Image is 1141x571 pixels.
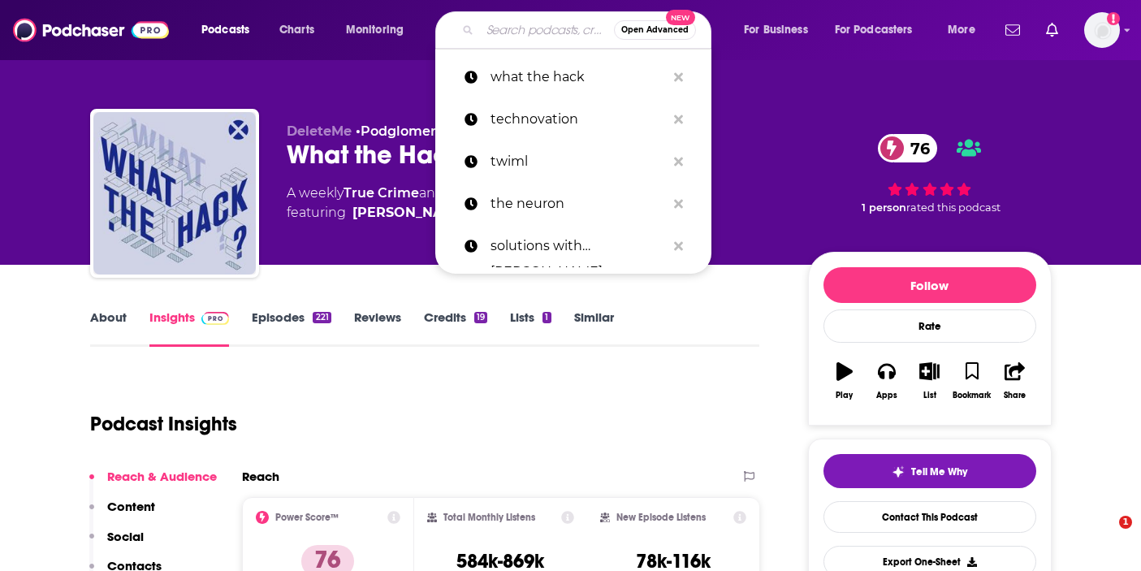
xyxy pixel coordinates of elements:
[862,201,906,214] span: 1 person
[1084,12,1120,48] button: Show profile menu
[621,26,689,34] span: Open Advanced
[107,499,155,514] p: Content
[542,312,551,323] div: 1
[269,17,324,43] a: Charts
[252,309,331,347] a: Episodes221
[89,469,217,499] button: Reach & Audience
[356,123,458,139] span: •
[107,529,144,544] p: Social
[733,17,828,43] button: open menu
[823,352,866,410] button: Play
[574,309,614,347] a: Similar
[13,15,169,45] img: Podchaser - Follow, Share and Rate Podcasts
[1039,16,1065,44] a: Show notifications dropdown
[892,465,905,478] img: tell me why sparkle
[361,123,458,139] a: Podglomerate
[744,19,808,41] span: For Business
[510,309,551,347] a: Lists1
[953,391,991,400] div: Bookmark
[190,17,270,43] button: open menu
[836,391,853,400] div: Play
[1004,391,1026,400] div: Share
[93,112,256,275] img: What the Hack?
[491,141,666,183] p: twiml
[1086,516,1125,555] iframe: Intercom live chat
[90,412,237,436] h1: Podcast Insights
[419,185,444,201] span: and
[149,309,230,347] a: InsightsPodchaser Pro
[491,98,666,141] p: technovation
[287,184,573,223] div: A weekly podcast
[335,17,425,43] button: open menu
[1119,516,1132,529] span: 1
[951,352,993,410] button: Bookmark
[878,134,938,162] a: 76
[435,183,711,225] a: the neuron
[346,19,404,41] span: Monitoring
[866,352,908,410] button: Apps
[906,201,1001,214] span: rated this podcast
[491,225,666,267] p: solutions with henry blodget
[107,469,217,484] p: Reach & Audience
[923,391,936,400] div: List
[948,19,975,41] span: More
[894,134,938,162] span: 76
[480,17,614,43] input: Search podcasts, credits, & more...
[90,309,127,347] a: About
[201,19,249,41] span: Podcasts
[443,512,535,523] h2: Total Monthly Listens
[911,465,967,478] span: Tell Me Why
[435,225,711,267] a: solutions with [PERSON_NAME]
[491,183,666,225] p: the neuron
[474,312,487,323] div: 19
[808,123,1052,224] div: 76 1 personrated this podcast
[1084,12,1120,48] span: Logged in as ABolliger
[352,203,469,223] a: Adam Levin
[666,10,695,25] span: New
[936,17,996,43] button: open menu
[89,529,144,559] button: Social
[435,141,711,183] a: twiml
[876,391,897,400] div: Apps
[823,267,1036,303] button: Follow
[614,20,696,40] button: Open AdvancedNew
[1107,12,1120,25] svg: Add a profile image
[999,16,1026,44] a: Show notifications dropdown
[435,56,711,98] a: what the hack
[491,56,666,98] p: what the hack
[835,19,913,41] span: For Podcasters
[279,19,314,41] span: Charts
[424,309,487,347] a: Credits19
[435,98,711,141] a: technovation
[993,352,1035,410] button: Share
[908,352,950,410] button: List
[824,17,936,43] button: open menu
[275,512,339,523] h2: Power Score™
[344,185,419,201] a: True Crime
[823,501,1036,533] a: Contact This Podcast
[89,499,155,529] button: Content
[287,203,573,223] span: featuring
[1084,12,1120,48] img: User Profile
[313,312,331,323] div: 221
[823,454,1036,488] button: tell me why sparkleTell Me Why
[354,309,401,347] a: Reviews
[242,469,279,484] h2: Reach
[823,309,1036,343] div: Rate
[451,11,727,49] div: Search podcasts, credits, & more...
[201,312,230,325] img: Podchaser Pro
[616,512,706,523] h2: New Episode Listens
[287,123,352,139] span: DeleteMe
